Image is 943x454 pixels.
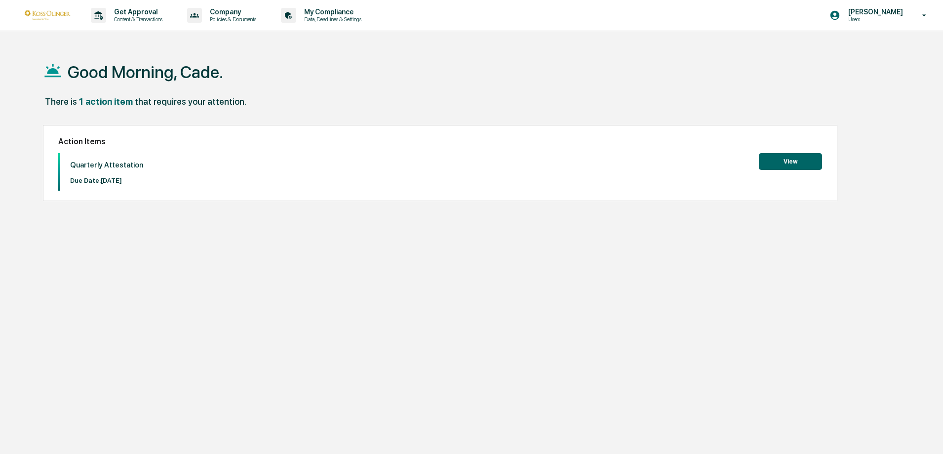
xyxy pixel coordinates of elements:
p: Users [840,16,908,23]
div: that requires your attention. [135,96,246,107]
p: [PERSON_NAME] [840,8,908,16]
p: Due Date: [DATE] [70,177,143,184]
p: Content & Transactions [106,16,167,23]
p: Company [202,8,261,16]
a: View [759,156,822,165]
p: Quarterly Attestation [70,161,143,169]
p: Get Approval [106,8,167,16]
img: logo [24,10,71,20]
h1: Good Morning, Cade. [68,62,223,82]
button: View [759,153,822,170]
div: There is [45,96,77,107]
p: My Compliance [296,8,366,16]
div: 1 action item [79,96,133,107]
p: Policies & Documents [202,16,261,23]
p: Data, Deadlines & Settings [296,16,366,23]
h2: Action Items [58,137,822,146]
